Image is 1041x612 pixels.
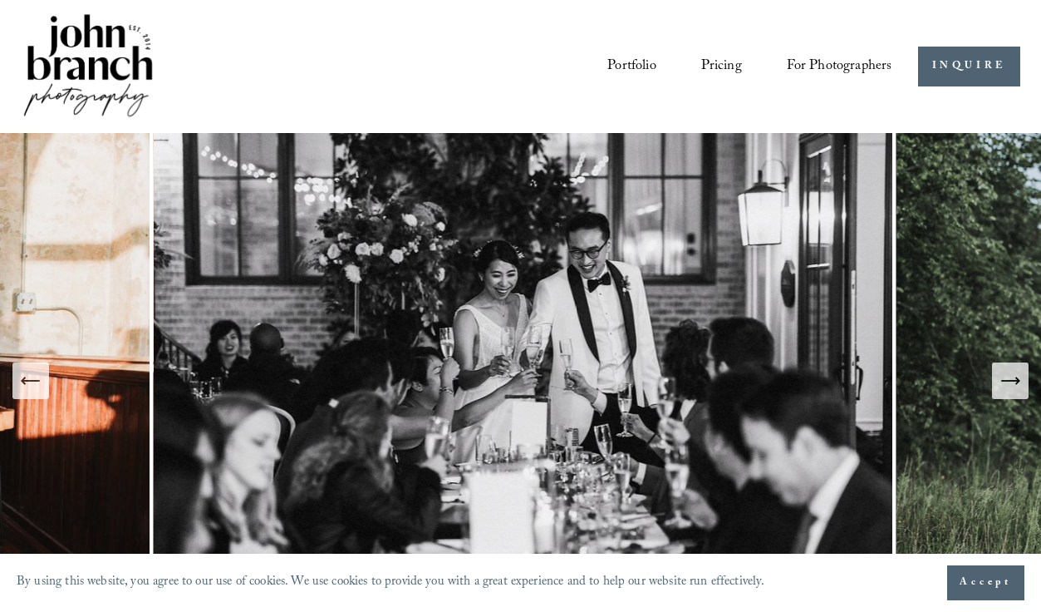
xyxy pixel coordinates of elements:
span: Accept [960,575,1012,591]
button: Previous Slide [12,363,49,399]
button: Accept [947,565,1024,600]
a: Portfolio [607,52,656,81]
button: Next Slide [992,363,1029,399]
span: For Photographers [787,53,892,81]
a: folder dropdown [787,52,892,81]
p: By using this website, you agree to our use of cookies. We use cookies to provide you with a grea... [17,570,765,595]
img: John Branch IV Photography [21,11,155,123]
a: INQUIRE [918,47,1020,87]
a: Pricing [701,52,742,81]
